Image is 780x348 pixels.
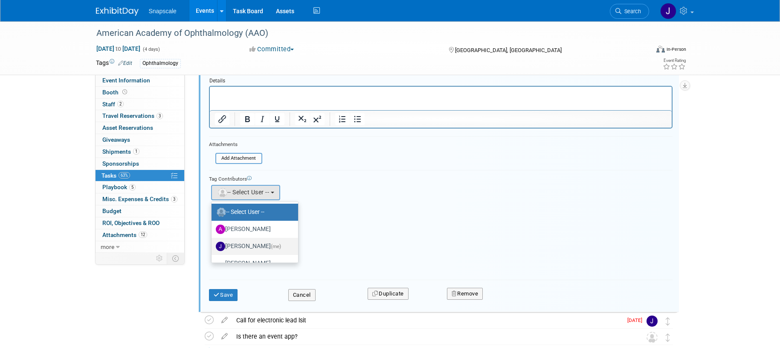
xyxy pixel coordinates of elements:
span: Asset Reservations [102,124,153,131]
a: ROI, Objectives & ROO [96,217,184,229]
span: Giveaways [102,136,130,143]
span: to [114,45,122,52]
span: 5 [129,184,136,190]
td: Personalize Event Tab Strip [152,253,167,264]
span: Search [621,8,641,15]
div: Call for electronic lead lsit [232,313,622,328]
span: (4 days) [142,47,160,52]
a: Attachments12 [96,229,184,241]
img: A.jpg [216,225,225,234]
a: Tasks63% [96,170,184,181]
a: Booth [96,87,184,98]
button: Underline [270,113,284,125]
span: 63% [119,172,130,178]
label: -- Select User -- [216,205,290,219]
label: [PERSON_NAME] [216,257,290,270]
a: edit [217,316,232,324]
span: Budget [102,208,122,214]
a: Search [610,4,649,19]
div: Details [209,73,673,85]
span: ROI, Objectives & ROO [102,219,159,226]
span: Snapscale [149,8,177,15]
span: more [101,243,114,250]
button: Remove [447,288,483,300]
div: In-Person [666,46,686,53]
label: [PERSON_NAME] [216,240,290,253]
button: Save [209,289,238,301]
button: Insert/edit link [215,113,229,125]
a: Playbook5 [96,181,184,193]
button: Subscript [295,113,310,125]
span: 3 [171,196,177,202]
span: 2 [117,101,124,107]
div: Event Format [599,44,687,57]
img: Unassigned-User-Icon.png [217,208,226,217]
span: Misc. Expenses & Credits [102,196,177,202]
div: Tag Contributors [209,174,673,183]
span: (me) [271,243,281,249]
img: Unassigned [647,332,658,343]
div: American Academy of Ophthalmology (AAO) [93,26,636,41]
span: -- Select User -- [217,189,270,196]
img: Format-Inperson.png [656,46,665,53]
td: Tags [96,58,132,68]
button: Cancel [288,289,316,301]
span: 12 [139,231,147,238]
span: Shipments [102,148,139,155]
a: Asset Reservations [96,122,184,134]
span: [DATE] [DATE] [96,45,141,53]
td: Toggle Event Tabs [167,253,184,264]
button: -- Select User -- [211,185,280,200]
button: Committed [246,45,297,54]
a: Staff2 [96,99,184,110]
span: [GEOGRAPHIC_DATA], [GEOGRAPHIC_DATA] [455,47,562,53]
span: Booth [102,89,129,96]
button: Numbered list [335,113,350,125]
iframe: Rich Text Area [210,87,672,110]
div: Event Rating [663,58,686,63]
a: Budget [96,205,184,217]
img: ExhibitDay [96,7,139,16]
i: Move task [666,333,670,342]
span: Staff [102,101,124,108]
a: Giveaways [96,134,184,146]
a: Event Information [96,75,184,86]
div: Attachments [209,141,262,148]
span: 3 [157,113,163,119]
span: Travel Reservations [102,112,163,119]
a: Edit [118,60,132,66]
i: Move task [666,317,670,325]
a: Travel Reservations3 [96,110,184,122]
a: edit [217,333,232,340]
button: Superscript [310,113,325,125]
span: Playbook [102,184,136,190]
div: Is there an event app? [232,329,629,344]
span: [DATE] [627,317,647,323]
span: Booth not reserved yet [121,89,129,95]
button: Bold [240,113,255,125]
span: Event Information [102,77,150,84]
span: 1 [133,148,139,155]
a: Misc. Expenses & Credits3 [96,193,184,205]
img: J.jpg [216,242,225,251]
button: Bullet list [350,113,365,125]
button: Italic [255,113,270,125]
img: Jennifer Benedict [647,316,658,327]
a: Sponsorships [96,158,184,170]
label: [PERSON_NAME] [216,222,290,236]
span: Sponsorships [102,160,139,167]
a: more [96,241,184,253]
span: Tasks [101,172,130,179]
img: Jennifer Benedict [660,3,676,19]
button: Duplicate [368,288,409,300]
span: Attachments [102,231,147,238]
div: Ophthalmology [140,59,181,68]
a: Shipments1 [96,146,184,158]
